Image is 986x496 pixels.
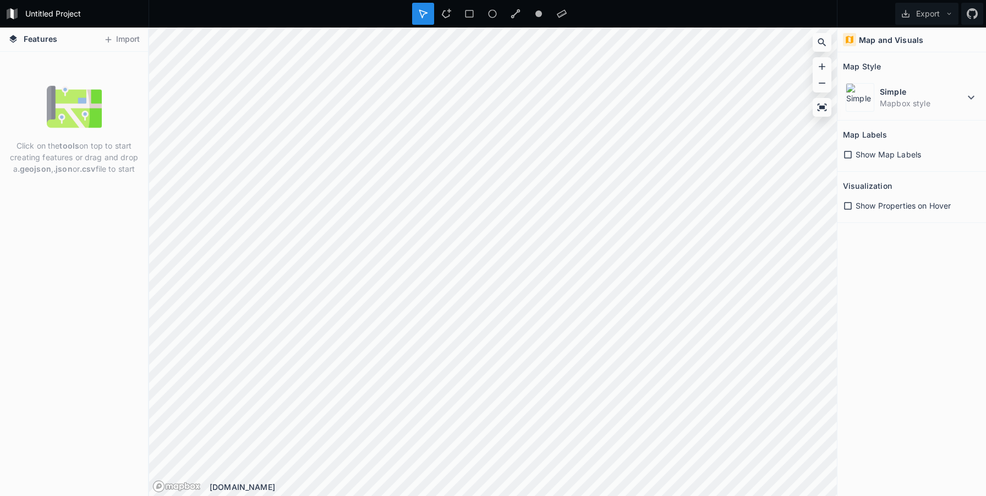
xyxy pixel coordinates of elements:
strong: .json [53,164,73,173]
button: Export [895,3,958,25]
h2: Map Style [843,58,881,75]
dd: Mapbox style [880,97,965,109]
h2: Map Labels [843,126,887,143]
span: Show Properties on Hover [856,200,951,211]
span: Show Map Labels [856,149,921,160]
a: Mapbox logo [152,480,201,493]
button: Import [98,31,145,48]
dt: Simple [880,86,965,97]
strong: .csv [80,164,96,173]
img: Simple [846,83,874,112]
h4: Map and Visuals [859,34,923,46]
h2: Visualization [843,177,892,194]
div: [DOMAIN_NAME] [210,481,837,493]
p: Click on the on top to start creating features or drag and drop a , or file to start [8,140,140,175]
strong: .geojson [18,164,51,173]
span: Features [24,33,57,45]
img: empty [47,79,102,134]
strong: tools [59,141,79,150]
